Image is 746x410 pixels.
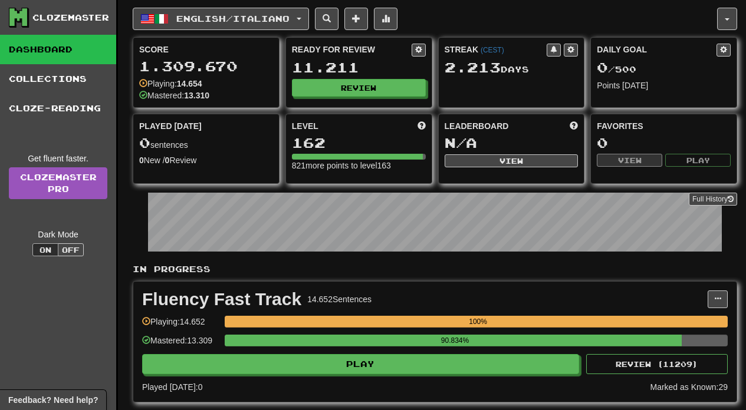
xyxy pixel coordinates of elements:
[32,243,58,256] button: On
[374,8,397,30] button: More stats
[689,193,737,206] button: Full History
[165,156,170,165] strong: 0
[597,154,662,167] button: View
[139,120,202,132] span: Played [DATE]
[665,154,731,167] button: Play
[481,46,504,54] a: (CEST)
[597,44,717,57] div: Daily Goal
[32,12,109,24] div: Clozemaster
[292,135,426,150] div: 162
[586,354,728,374] button: Review (11209)
[177,79,202,88] strong: 14.654
[292,160,426,171] div: 821 more points to level 163
[307,293,372,305] div: 14.652 Sentences
[133,8,309,30] button: English/Italiano
[139,156,144,165] strong: 0
[184,91,209,100] strong: 13.310
[445,134,477,151] span: N/A
[315,8,339,30] button: Search sentences
[142,335,219,354] div: Mastered: 13.309
[228,316,728,328] div: 100%
[9,167,107,199] a: ClozemasterPro
[58,243,84,256] button: Off
[176,14,290,24] span: English / Italiano
[292,79,426,97] button: Review
[139,134,150,151] span: 0
[9,153,107,164] div: Get fluent faster.
[8,394,98,406] span: Open feedback widget
[597,120,731,132] div: Favorites
[344,8,368,30] button: Add sentence to collection
[139,44,273,55] div: Score
[142,354,579,374] button: Play
[142,316,219,335] div: Playing: 14.652
[9,229,107,240] div: Dark Mode
[139,78,202,90] div: Playing:
[133,263,737,275] p: In Progress
[139,90,209,101] div: Mastered:
[292,60,426,75] div: 11.211
[142,382,202,392] span: Played [DATE]: 0
[139,135,273,151] div: sentences
[418,120,426,132] span: Score more points to level up
[597,80,731,91] div: Points [DATE]
[445,154,579,167] button: View
[445,44,547,55] div: Streak
[139,154,273,166] div: New / Review
[292,44,412,55] div: Ready for Review
[570,120,578,132] span: This week in points, UTC
[597,135,731,150] div: 0
[650,381,728,393] div: Marked as Known: 29
[597,64,636,74] span: / 500
[142,290,301,308] div: Fluency Fast Track
[445,59,501,75] span: 2.213
[292,120,318,132] span: Level
[139,59,273,74] div: 1.309.670
[228,335,682,346] div: 90.834%
[445,120,509,132] span: Leaderboard
[597,59,608,75] span: 0
[445,60,579,75] div: Day s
